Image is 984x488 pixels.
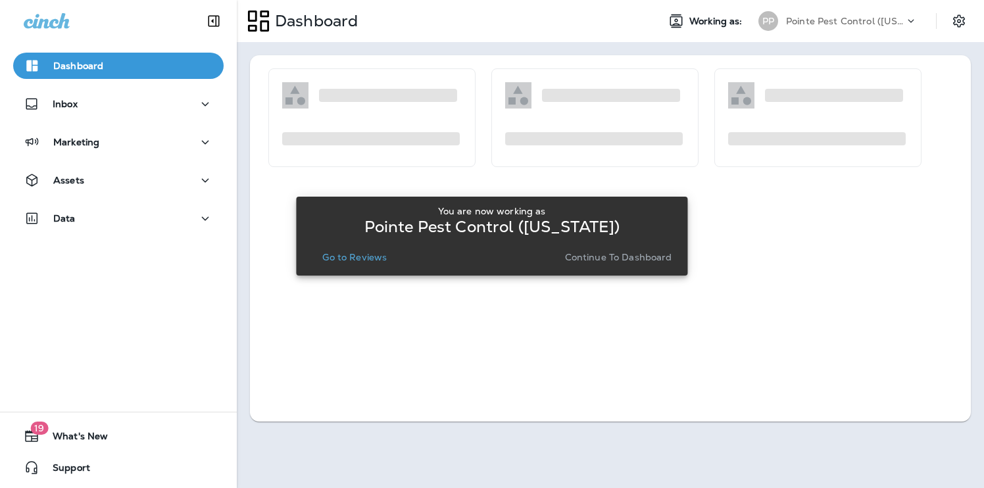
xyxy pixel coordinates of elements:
[53,61,103,71] p: Dashboard
[786,16,904,26] p: Pointe Pest Control ([US_STATE])
[317,248,392,266] button: Go to Reviews
[13,91,224,117] button: Inbox
[53,137,99,147] p: Marketing
[758,11,778,31] div: PP
[53,99,78,109] p: Inbox
[689,16,745,27] span: Working as:
[438,206,545,216] p: You are now working as
[30,422,48,435] span: 19
[13,423,224,449] button: 19What's New
[53,213,76,224] p: Data
[39,431,108,447] span: What's New
[13,53,224,79] button: Dashboard
[13,454,224,481] button: Support
[565,252,672,262] p: Continue to Dashboard
[195,8,232,34] button: Collapse Sidebar
[560,248,677,266] button: Continue to Dashboard
[53,175,84,185] p: Assets
[13,129,224,155] button: Marketing
[322,252,387,262] p: Go to Reviews
[13,205,224,232] button: Data
[364,222,620,232] p: Pointe Pest Control ([US_STATE])
[39,462,90,478] span: Support
[270,11,358,31] p: Dashboard
[13,167,224,193] button: Assets
[947,9,971,33] button: Settings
